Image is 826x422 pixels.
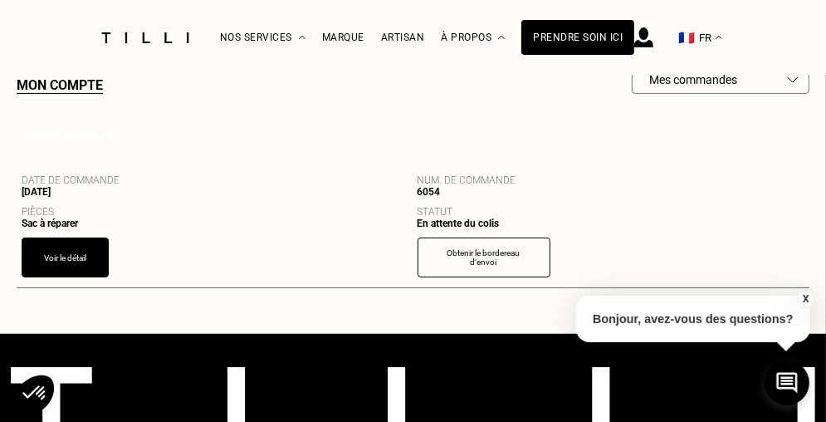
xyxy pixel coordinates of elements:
p: Pièces [22,206,146,218]
img: icône connexion [634,27,653,47]
p: Envoi de colis [17,119,809,152]
p: [DATE] [22,186,134,198]
p: Mon compte [17,77,103,94]
p: Num. de commande [418,174,542,186]
div: Mes commandes [649,73,737,86]
div: Nos services [220,1,305,75]
a: Artisan [381,32,425,43]
p: En attente du colis [418,218,530,229]
img: Menu déroulant [299,36,305,40]
a: Prendre soin ici [521,20,634,55]
a: Marque [322,32,364,43]
button: Obtenir le bordereau d‘envoi [418,238,550,277]
img: menu déroulant [716,36,722,40]
button: 🇫🇷 FR [670,1,731,75]
div: À propos [441,1,505,75]
p: Bonjour, avez-vous des questions? [576,296,810,342]
button: Voir le détail [22,238,109,277]
p: Sac à réparer [22,218,134,229]
span: 🇫🇷 [678,30,695,46]
button: X [797,290,814,308]
p: 6054 [418,186,530,198]
img: Logo du service de couturière Tilli [95,32,195,43]
img: Menu mon compte [787,73,799,86]
p: Statut [418,206,542,218]
img: Menu déroulant à propos [498,36,505,40]
p: Date de commande [22,174,146,186]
